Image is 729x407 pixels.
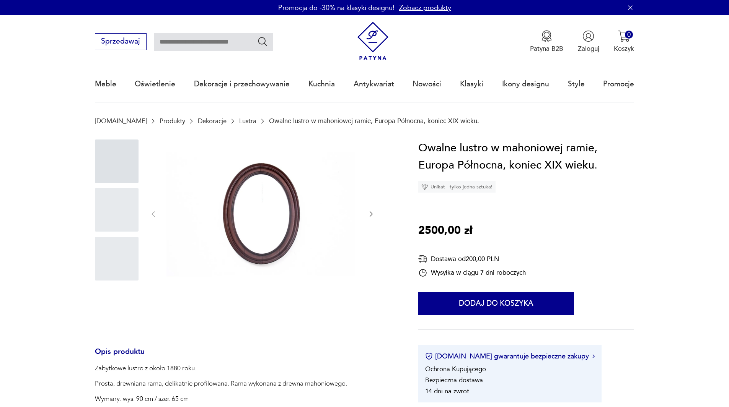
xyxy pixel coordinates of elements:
img: Ikona dostawy [418,254,427,264]
button: 0Koszyk [614,30,634,53]
p: Patyna B2B [530,44,563,53]
img: Zdjęcie produktu Owalne lustro w mahoniowej ramie, Europa Północna, koniec XIX wieku. [166,139,358,288]
img: Ikona strzałki w prawo [592,354,595,358]
p: 2500,00 zł [418,222,472,240]
p: Zabytkowe lustro z około 1880 roku. [95,364,347,373]
a: Meble [95,66,116,102]
div: Dostawa od 200,00 PLN [418,254,526,264]
a: Sprzedawaj [95,39,147,45]
a: Dekoracje [198,117,227,125]
img: Ikonka użytkownika [582,30,594,42]
button: Sprzedawaj [95,33,147,50]
button: Zaloguj [578,30,599,53]
a: Dekoracje i przechowywanie [194,66,290,102]
img: Ikona certyfikatu [425,352,433,360]
p: Zaloguj [578,44,599,53]
li: Bezpieczna dostawa [425,376,483,384]
li: Ochrona Kupującego [425,365,486,373]
img: Ikona medalu [541,30,553,42]
button: [DOMAIN_NAME] gwarantuje bezpieczne zakupy [425,352,595,361]
a: Zobacz produkty [399,3,451,13]
h3: Opis produktu [95,349,396,364]
h1: Owalne lustro w mahoniowej ramie, Europa Północna, koniec XIX wieku. [418,139,634,174]
a: Ikona medaluPatyna B2B [530,30,563,53]
button: Dodaj do koszyka [418,292,574,315]
a: Ikony designu [502,66,549,102]
a: Oświetlenie [135,66,175,102]
p: Koszyk [614,44,634,53]
p: Owalne lustro w mahoniowej ramie, Europa Północna, koniec XIX wieku. [269,117,479,125]
a: Klasyki [460,66,483,102]
a: Produkty [160,117,185,125]
p: Prosta, drewniana rama, delikatnie profilowana. Rama wykonana z drewna mahoniowego. [95,379,347,388]
a: Promocje [603,66,634,102]
div: Wysyłka w ciągu 7 dni roboczych [418,268,526,277]
p: Promocja do -30% na klasyki designu! [278,3,395,13]
li: 14 dni na zwrot [425,387,469,396]
button: Patyna B2B [530,30,563,53]
a: Antykwariat [354,66,394,102]
a: Lustra [239,117,256,125]
div: 0 [625,31,633,39]
img: Ikona koszyka [618,30,630,42]
div: Unikat - tylko jedna sztuka! [418,181,496,193]
p: Wymiary: wys. 90 cm / szer. 65 cm [95,394,347,404]
img: Ikona diamentu [421,183,428,190]
a: Kuchnia [308,66,335,102]
a: Style [568,66,585,102]
button: Szukaj [257,36,268,47]
img: Patyna - sklep z meblami i dekoracjami vintage [354,22,392,60]
a: Nowości [413,66,441,102]
a: [DOMAIN_NAME] [95,117,147,125]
